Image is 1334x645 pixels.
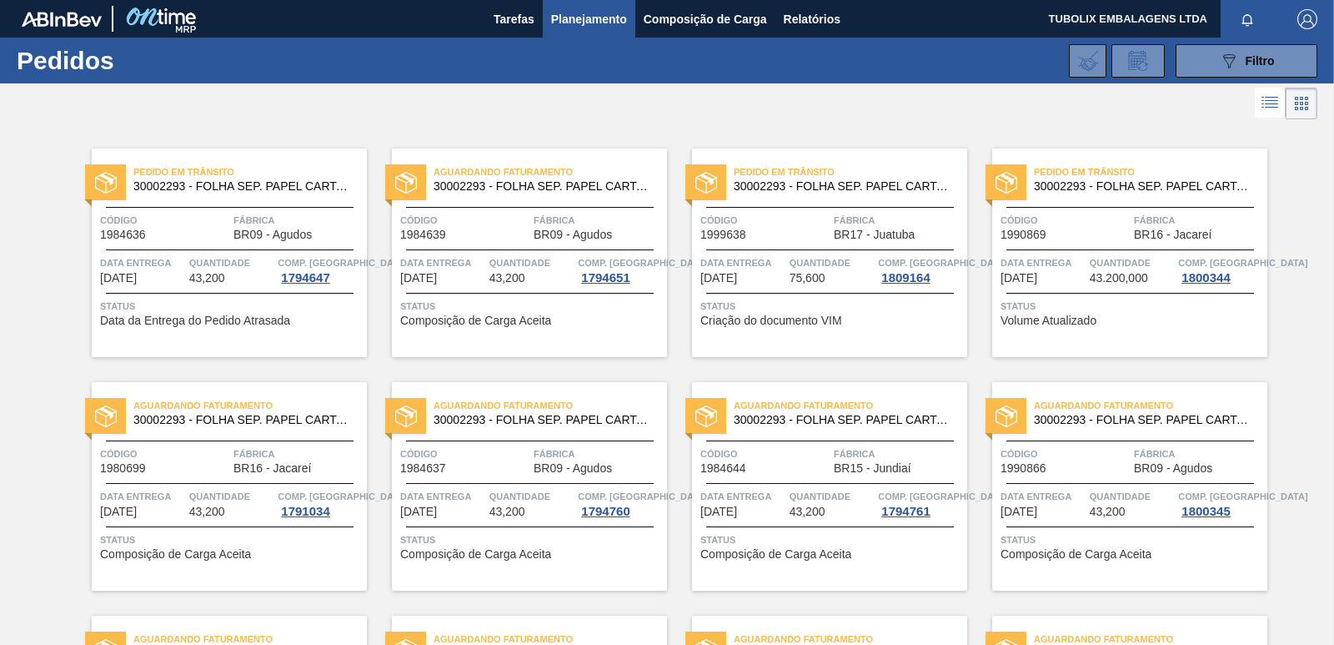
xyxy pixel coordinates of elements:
[1134,462,1212,475] span: BR09 - Agudos
[1000,446,1130,462] span: Código
[434,397,667,414] span: Aguardando Faturamento
[1176,44,1317,78] button: Filtro
[834,229,915,241] span: BR17 - Juatuba
[400,446,529,462] span: Código
[534,229,612,241] span: BR09 - Agudos
[278,254,363,285] a: Comp. [GEOGRAPHIC_DATA]1794647
[100,488,185,505] span: Data entrega
[1178,505,1233,518] div: 1800345
[489,254,574,271] span: Quantidade
[1134,229,1211,241] span: BR16 - Jacareí
[1178,254,1307,271] span: Comp. Carga
[700,488,785,505] span: Data entrega
[1034,397,1267,414] span: Aguardando Faturamento
[1034,414,1254,426] span: 30002293 - FOLHA SEP. PAPEL CARTAO 1200x1000M 350g
[667,149,967,357] a: statusPedido em Trânsito30002293 - FOLHA SEP. PAPEL CARTAO 1200x1000M 350gCódigo1999638FábricaBR1...
[790,488,875,505] span: Quantidade
[734,397,967,414] span: Aguardando Faturamento
[734,414,954,426] span: 30002293 - FOLHA SEP. PAPEL CARTAO 1200x1000M 350g
[400,298,663,315] span: Status
[189,254,274,271] span: Quantidade
[878,254,963,285] a: Comp. [GEOGRAPHIC_DATA]1809164
[95,172,117,194] img: status
[133,397,367,414] span: Aguardando Faturamento
[100,229,146,241] span: 1984636
[700,446,830,462] span: Código
[695,172,717,194] img: status
[494,9,534,29] span: Tarefas
[367,149,667,357] a: statusAguardando Faturamento30002293 - FOLHA SEP. PAPEL CARTAO 1200x1000M 350gCódigo1984639Fábric...
[667,382,967,591] a: statusAguardando Faturamento30002293 - FOLHA SEP. PAPEL CARTAO 1200x1000M 350gCódigo1984644Fábric...
[534,212,663,229] span: Fábrica
[878,488,963,518] a: Comp. [GEOGRAPHIC_DATA]1794761
[1000,212,1130,229] span: Código
[1000,548,1151,561] span: Composição de Carga Aceita
[1134,212,1263,229] span: Fábrica
[1000,272,1037,285] span: 27/08/2025
[400,532,663,548] span: Status
[1286,88,1317,119] div: Visão em Cards
[1000,229,1046,241] span: 1990869
[133,414,354,426] span: 30002293 - FOLHA SEP. PAPEL CARTAO 1200x1000M 350g
[100,548,251,561] span: Composição de Carga Aceita
[1090,272,1148,285] span: 43.200,000
[278,505,333,518] div: 1791034
[400,506,437,518] span: 28/08/2025
[784,9,840,29] span: Relatórios
[578,488,707,505] span: Comp. Carga
[233,462,311,475] span: BR16 - Jacareí
[400,212,529,229] span: Código
[700,298,963,315] span: Status
[189,272,225,285] span: 43,200
[395,172,417,194] img: status
[489,506,525,518] span: 43,200
[700,254,785,271] span: Data entrega
[1000,506,1037,518] span: 30/08/2025
[1134,446,1263,462] span: Fábrica
[734,164,967,180] span: Pedido em Trânsito
[189,488,274,505] span: Quantidade
[790,254,875,271] span: Quantidade
[367,382,667,591] a: statusAguardando Faturamento30002293 - FOLHA SEP. PAPEL CARTAO 1200x1000M 350gCódigo1984637Fábric...
[700,315,842,327] span: Criação do documento VIM
[578,271,633,285] div: 1794651
[100,212,229,229] span: Código
[878,488,1007,505] span: Comp. Carga
[834,212,963,229] span: Fábrica
[400,272,437,285] span: 26/08/2025
[1111,44,1165,78] div: Solicitação de Revisão de Pedidos
[17,51,258,70] h1: Pedidos
[1034,180,1254,193] span: 30002293 - FOLHA SEP. PAPEL CARTAO 1200x1000M 350g
[534,462,612,475] span: BR09 - Agudos
[578,505,633,518] div: 1794760
[278,254,407,271] span: Comp. Carga
[878,271,933,285] div: 1809164
[278,271,333,285] div: 1794647
[67,382,367,591] a: statusAguardando Faturamento30002293 - FOLHA SEP. PAPEL CARTAO 1200x1000M 350gCódigo1980699Fábric...
[95,406,117,427] img: status
[967,382,1267,591] a: statusAguardando Faturamento30002293 - FOLHA SEP. PAPEL CARTAO 1200x1000M 350gCódigo1990866Fábric...
[644,9,767,29] span: Composição de Carga
[790,506,825,518] span: 43,200
[534,446,663,462] span: Fábrica
[700,272,737,285] span: 27/08/2025
[278,488,363,518] a: Comp. [GEOGRAPHIC_DATA]1791034
[133,180,354,193] span: 30002293 - FOLHA SEP. PAPEL CARTAO 1200x1000M 350g
[489,272,525,285] span: 43,200
[100,462,146,475] span: 1980699
[1178,488,1307,505] span: Comp. Carga
[100,446,229,462] span: Código
[967,149,1267,357] a: statusPedido em Trânsito30002293 - FOLHA SEP. PAPEL CARTAO 1200x1000M 350gCódigo1990869FábricaBR1...
[695,406,717,427] img: status
[1090,488,1175,505] span: Quantidade
[700,212,830,229] span: Código
[400,315,551,327] span: Composição de Carga Aceita
[1090,506,1126,518] span: 43,200
[278,488,407,505] span: Comp. Carga
[1178,254,1263,285] a: Comp. [GEOGRAPHIC_DATA]1800344
[700,229,746,241] span: 1999638
[1000,254,1086,271] span: Data entrega
[434,414,654,426] span: 30002293 - FOLHA SEP. PAPEL CARTAO 1200x1000M 350g
[878,505,933,518] div: 1794761
[578,488,663,518] a: Comp. [GEOGRAPHIC_DATA]1794760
